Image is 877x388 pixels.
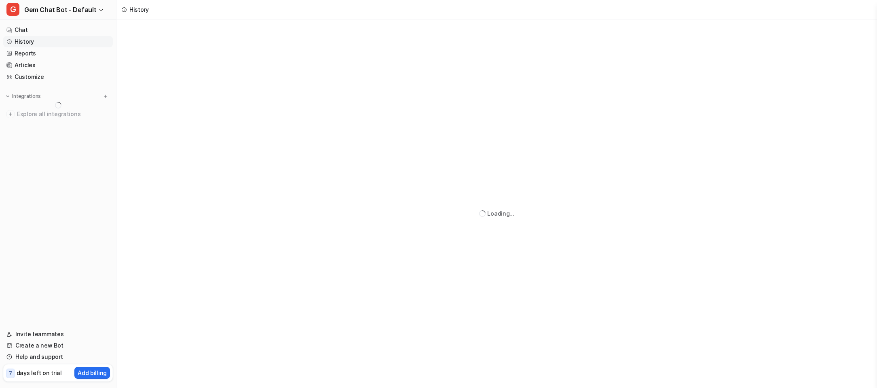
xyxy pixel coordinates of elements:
a: History [3,36,113,47]
a: Explore all integrations [3,108,113,120]
p: days left on trial [17,369,62,377]
a: Invite teammates [3,329,113,340]
div: History [129,5,149,14]
p: 7 [9,370,12,377]
a: Create a new Bot [3,340,113,351]
span: G [6,3,19,16]
button: Add billing [74,367,110,379]
img: menu_add.svg [103,93,108,99]
div: Loading... [487,209,514,218]
p: Integrations [12,93,41,100]
a: Reports [3,48,113,59]
p: Add billing [78,369,107,377]
img: explore all integrations [6,110,15,118]
span: Gem Chat Bot - Default [24,4,96,15]
span: Explore all integrations [17,108,110,121]
a: Articles [3,59,113,71]
img: expand menu [5,93,11,99]
a: Customize [3,71,113,83]
a: Help and support [3,351,113,363]
button: Integrations [3,92,43,100]
a: Chat [3,24,113,36]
